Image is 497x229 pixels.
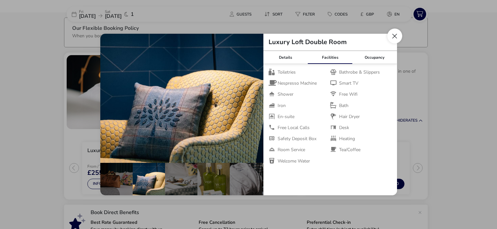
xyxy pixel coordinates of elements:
[278,158,310,164] span: Welcome Water
[339,147,360,153] span: Tea/Coffee
[278,91,293,97] span: Shower
[263,39,352,45] h2: Luxury Loft Double Room
[352,51,397,64] div: Occupancy
[339,103,348,109] span: Bath
[339,80,359,86] span: Smart TV
[278,114,294,120] span: En-suite
[339,125,349,131] span: Desk
[387,29,402,43] button: Close dialog
[278,103,286,109] span: Iron
[278,147,305,153] span: Room Service
[263,51,308,64] div: Details
[100,34,397,195] div: details
[339,91,358,97] span: Free Wifi
[339,69,380,75] span: Bathrobe & Slippers
[339,136,355,142] span: Heating
[278,80,317,86] span: Nespresso Machine
[339,114,360,120] span: Hair Dryer
[308,51,352,64] div: Facilities
[100,34,263,163] img: 2ed244bbe263073f5f5bc293facddf3d10c90342dae974e9c83aaa6c4cef1bbd
[278,136,316,142] span: Safety Deposit Box
[278,69,296,75] span: Toiletries
[278,125,310,131] span: Free Local Calls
